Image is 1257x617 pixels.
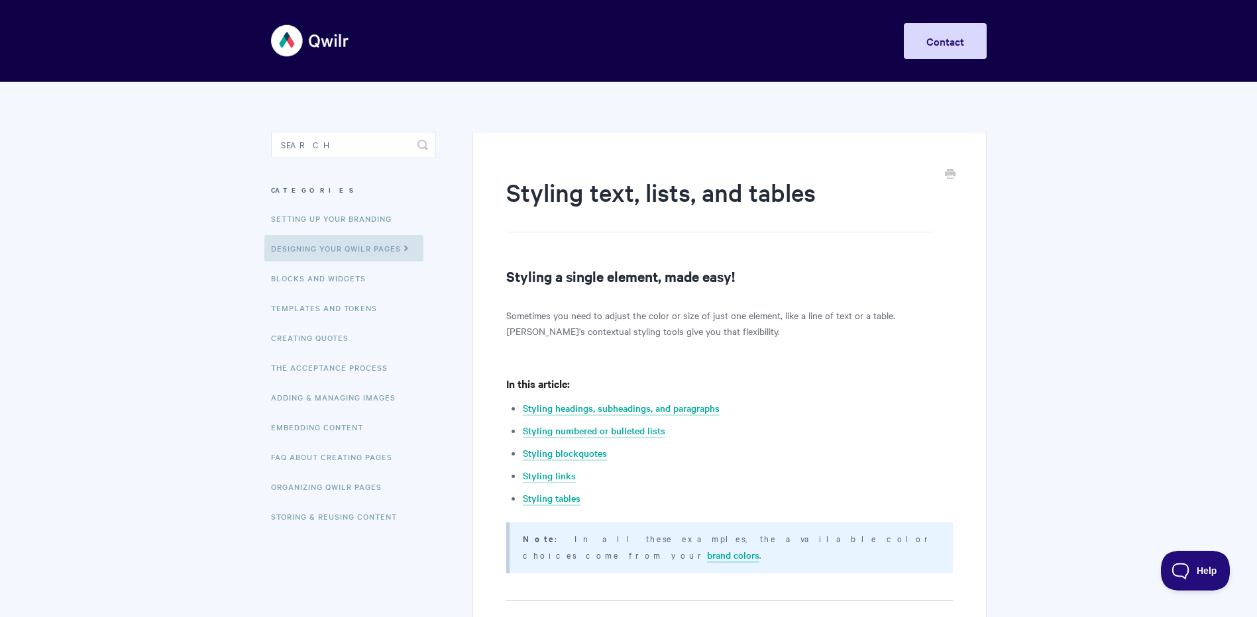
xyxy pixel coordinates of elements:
[271,503,407,530] a: Storing & Reusing Content
[523,532,555,545] b: Note
[523,446,607,461] a: Styling blockquotes
[523,424,665,438] a: Styling numbered or bulleted lists
[271,178,436,202] h3: Categories
[264,235,423,261] a: Designing Your Qwilr Pages
[271,265,376,291] a: Blocks and Widgets
[904,23,987,59] a: Contact
[945,167,956,182] a: Print this Article
[506,265,952,287] h2: Styling a single element, made easy!
[523,469,576,483] a: Styling links
[271,324,358,351] a: Creating Quotes
[271,295,387,321] a: Templates and Tokens
[707,548,759,563] a: brand colors
[271,473,392,500] a: Organizing Qwilr Pages
[506,307,952,339] p: Sometimes you need to adjust the color or size of just one element, like a line of text or a tabl...
[271,354,398,381] a: The Acceptance Process
[523,530,936,563] p: : In all these examples, the available color choices come from your .
[1161,551,1230,591] iframe: Toggle Customer Support
[271,205,402,232] a: Setting up your Branding
[271,414,373,440] a: Embedding Content
[506,376,570,391] strong: In this article:
[271,444,402,470] a: FAQ About Creating Pages
[506,175,932,232] h1: Styling text, lists, and tables
[523,491,580,506] a: Styling tables
[271,384,406,410] a: Adding & Managing Images
[271,16,350,66] img: Qwilr Help Center
[523,401,720,416] a: Styling headings, subheadings, and paragraphs
[271,132,436,158] input: Search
